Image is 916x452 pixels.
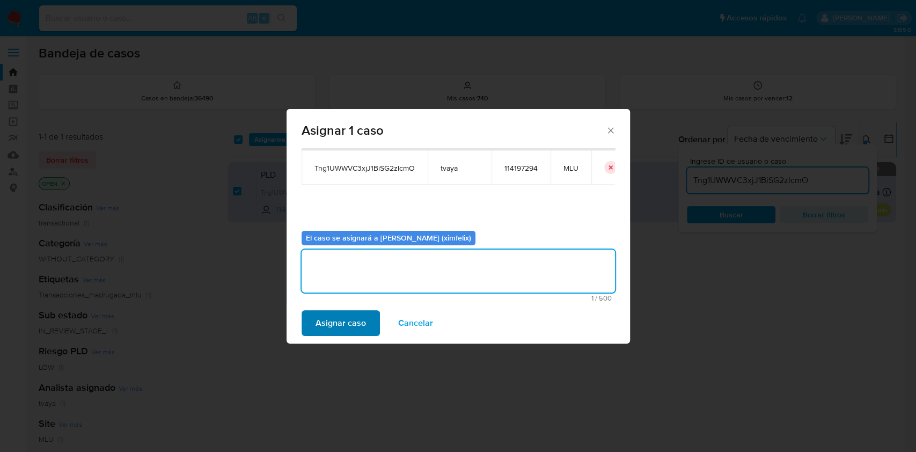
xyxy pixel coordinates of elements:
b: El caso se asignará a [PERSON_NAME] (ximfelix) [306,232,471,243]
span: Tng1UWWVC3xjJ1BiSG2zlcmO [314,163,415,173]
button: Cerrar ventana [605,125,615,135]
span: Cancelar [398,311,433,335]
button: Cancelar [384,310,447,336]
span: 114197294 [504,163,538,173]
span: MLU [563,163,578,173]
button: icon-button [604,161,617,174]
span: tvaya [441,163,479,173]
button: Asignar caso [302,310,380,336]
span: Asignar 1 caso [302,124,606,137]
span: Asignar caso [316,311,366,335]
div: assign-modal [287,109,630,344]
span: Máximo 500 caracteres [305,295,612,302]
